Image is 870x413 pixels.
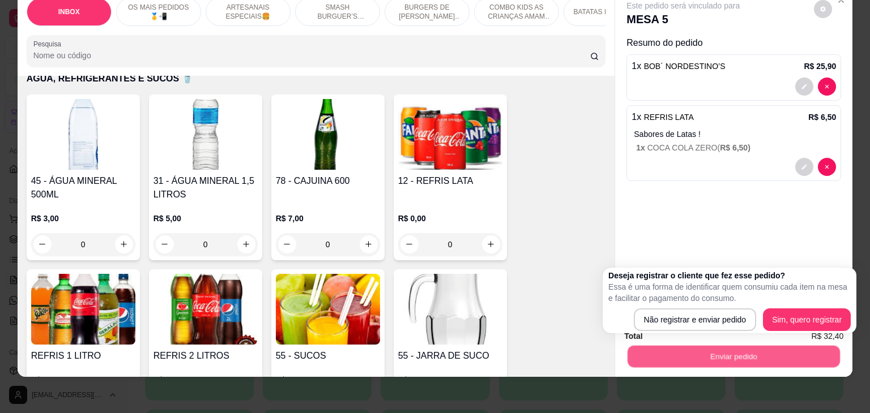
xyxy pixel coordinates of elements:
p: SMASH BURGUER’S (ARTESANAIS) 🥪 [305,3,370,21]
h2: Deseja registrar o cliente que fez esse pedido? [608,270,851,281]
button: decrease-product-quantity [795,78,813,96]
p: R$ 0,00 [398,213,502,224]
h4: 45 - ÁGUA MINERAL 500ML [31,174,135,201]
img: product-image [31,99,135,170]
p: INBOX [58,7,80,16]
p: R$ 3,00 [31,213,135,224]
span: R$ 6,50 ) [720,143,750,152]
p: OS MAIS PEDIDOS 🥇📲 [126,3,191,21]
span: REFRIS LATA [644,113,694,122]
span: BOB´ NORDESTINO’S [644,62,726,71]
button: decrease-product-quantity [818,78,836,96]
button: decrease-product-quantity [818,158,836,176]
p: R$ 0,00 [31,374,135,385]
p: R$ 6,50 [808,111,836,123]
button: Sim, quero registrar [763,308,851,331]
p: Essa é uma forma de identificar quem consumiu cada item na mesa e facilitar o pagamento do consumo. [608,281,851,304]
p: Resumo do pedido [626,36,841,50]
h4: REFRIS 2 LITROS [153,349,258,363]
h4: 55 - SUCOS [276,349,380,363]
img: product-image [153,274,258,345]
h4: 31 - ÁGUA MINERAL 1,5 LITROS [153,174,258,201]
p: R$ 7,00 [276,213,380,224]
p: 1 x [632,110,694,124]
p: BURGERS DE [PERSON_NAME] 🐔 [394,3,460,21]
img: product-image [276,99,380,170]
img: product-image [398,99,502,170]
p: ARTESANAIS ESPECIAIS🍔 [215,3,281,21]
img: product-image [398,274,502,345]
strong: Total [624,332,642,341]
h4: 12 - REFRIS LATA [398,174,502,188]
img: product-image [153,99,258,170]
p: R$ 0,00 [153,374,258,385]
button: decrease-product-quantity [795,158,813,176]
span: 1 x [636,143,647,152]
img: product-image [276,274,380,345]
h4: 55 - JARRA DE SUCO [398,349,502,363]
input: Pesquisa [33,50,590,61]
button: Enviar pedido [628,346,840,368]
button: Não registrar e enviar pedido [634,308,757,331]
label: Pesquisa [33,39,65,49]
h4: REFRIS 1 LITRO [31,349,135,363]
img: product-image [31,274,135,345]
span: R$ 32,40 [811,330,843,342]
p: COCA COLA ZERO ( [636,142,836,153]
p: 1 x [632,59,725,73]
p: R$ 0,00 [398,374,502,385]
h4: 78 - CAJUINA 600 [276,174,380,188]
p: Sabores de Latas ! [634,128,836,140]
p: R$ 5,00 [153,213,258,224]
p: COMBO KIDS AS CRIANÇAS AMAM 😆 [484,3,549,21]
p: BATATAS FRITAS 🍟 [573,7,638,16]
p: R$ 25,90 [804,61,836,72]
p: ÁGUA, REFRIGERANTES E SUCOS 🥤 [27,72,606,85]
p: MESA 5 [626,11,740,27]
p: R$ 0,00 [276,374,380,385]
